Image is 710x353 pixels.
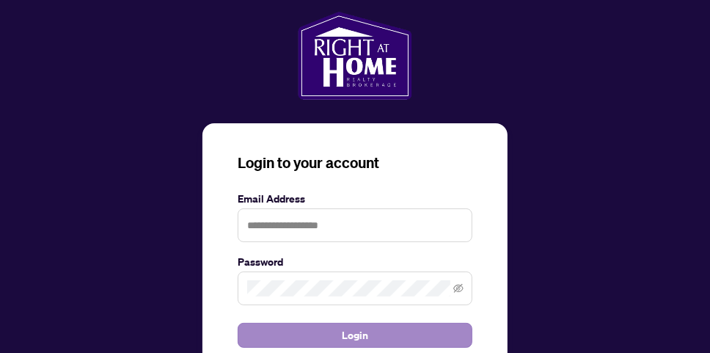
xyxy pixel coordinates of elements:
[238,191,472,207] label: Email Address
[298,12,411,100] img: ma-logo
[238,153,472,173] h3: Login to your account
[342,324,368,347] span: Login
[238,254,472,270] label: Password
[453,283,464,294] span: eye-invisible
[238,323,472,348] button: Login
